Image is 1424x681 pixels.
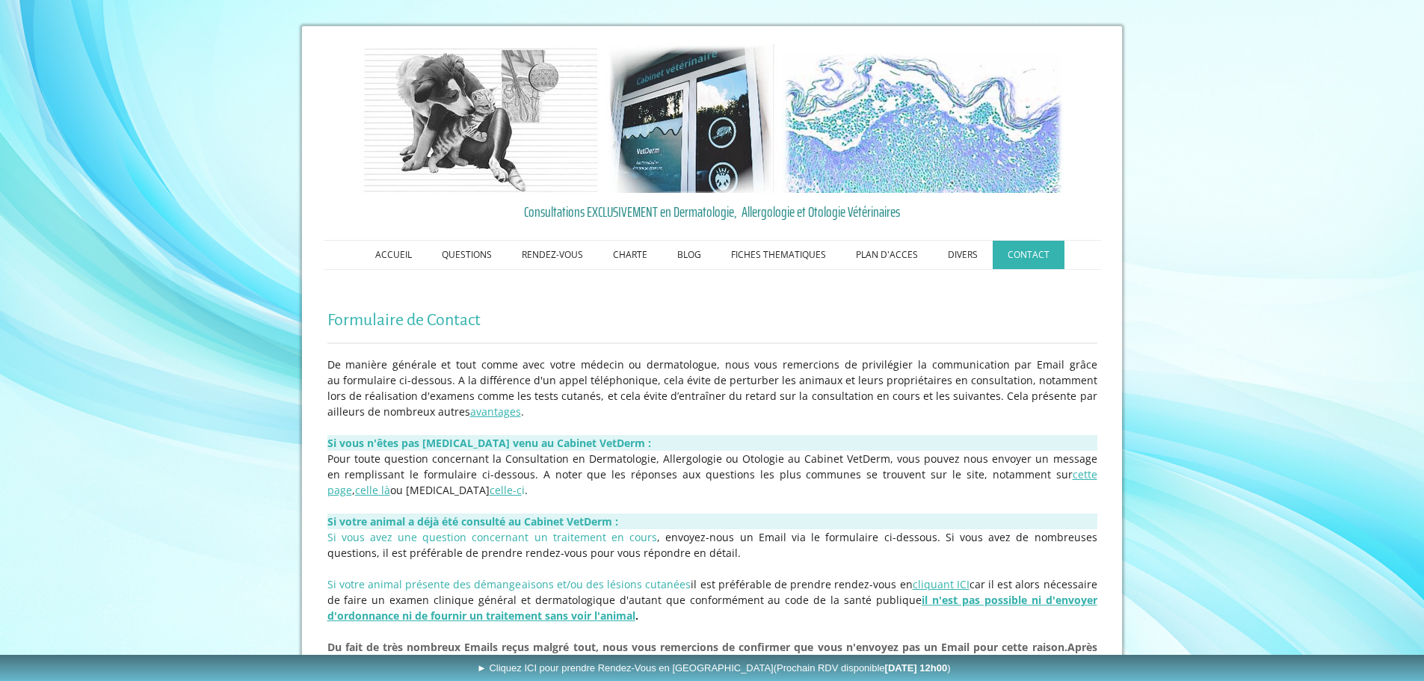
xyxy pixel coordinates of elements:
a: avantages [470,404,521,419]
a: CONTACT [993,241,1064,269]
span: , envoyez-nous un Email via le formulaire ci-dessous. Si vous avez de nombreuses questions, il es... [327,530,1097,560]
a: celle-c [490,483,522,497]
span: i [522,483,525,497]
h1: Formulaire de Contact [327,311,1097,330]
span: Si vous avez une question concernant un traitement en cours [327,530,658,544]
a: PLAN D'ACCES [841,241,933,269]
a: CHARTE [598,241,662,269]
span: Si votre animal présente des démangeaisons et/ou des lésions cutanées [327,577,691,591]
a: RENDEZ-VOUS [507,241,598,269]
span: (Prochain RDV disponible ) [774,662,951,674]
span: Après avoir cliqué sur la case de confirmation le formulaire de contact apparaîtra. [327,640,1097,670]
span: ► Cliquez ICI pour prendre Rendez-Vous en [GEOGRAPHIC_DATA] [477,662,951,674]
a: FICHES THEMATIQUES [716,241,841,269]
a: DIVERS [933,241,993,269]
span: Du fait de très nombreux Emails reçus malgré tout, nous vous remercions de confirmer que vous n'e... [327,640,1067,654]
a: ACCUEIL [360,241,427,269]
span: Pour toute question concernant la Consultation en Dermatologie, Allergologie ou Otologie au Cabin... [327,452,1097,497]
a: BLOG [662,241,716,269]
a: cliquant ICI [913,577,970,591]
span: il est préférable de prendre rendez-vous en car il est alors nécessaire de faire un examen cliniq... [327,577,1097,623]
a: cette page [327,467,1097,497]
a: Consultations EXCLUSIVEMENT en Dermatologie, Allergologie et Otologie Vétérinaires [327,200,1097,223]
strong: Si vous n'êtes pas [MEDICAL_DATA] venu au Cabinet VetDerm : [327,436,651,450]
strong: . [327,593,1097,623]
a: QUESTIONS [427,241,507,269]
strong: Si votre animal a déjà été consulté au Cabinet VetDerm : [327,514,618,529]
a: il n'est pas possible ni d'envoyer d'ordonnance ni de fournir un traitement sans voir l'animal [327,593,1097,623]
span: De manière générale et tout comme avec votre médecin ou dermatologue, nous vous remercions de pri... [327,357,1097,419]
a: celle là [355,483,390,497]
b: [DATE] 12h00 [885,662,948,674]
